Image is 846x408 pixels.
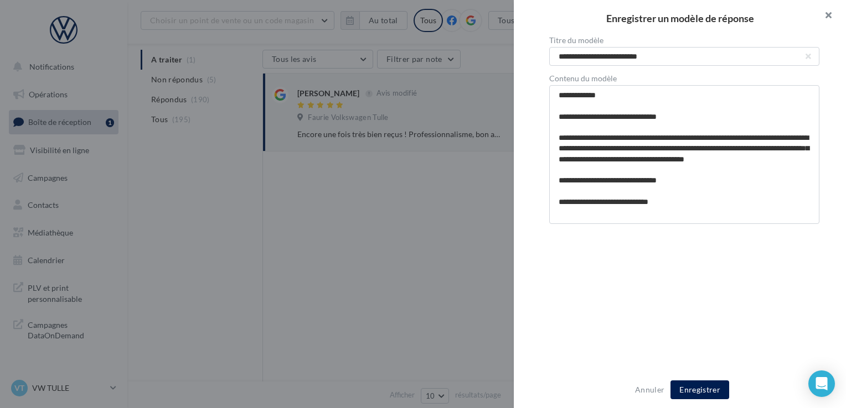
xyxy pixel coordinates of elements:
[549,75,819,82] label: Contenu du modèle
[631,383,669,396] button: Annuler
[808,370,835,397] div: Open Intercom Messenger
[670,380,729,399] button: Enregistrer
[532,13,828,23] h2: Enregistrer un modèle de réponse
[549,36,819,44] label: Titre du modèle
